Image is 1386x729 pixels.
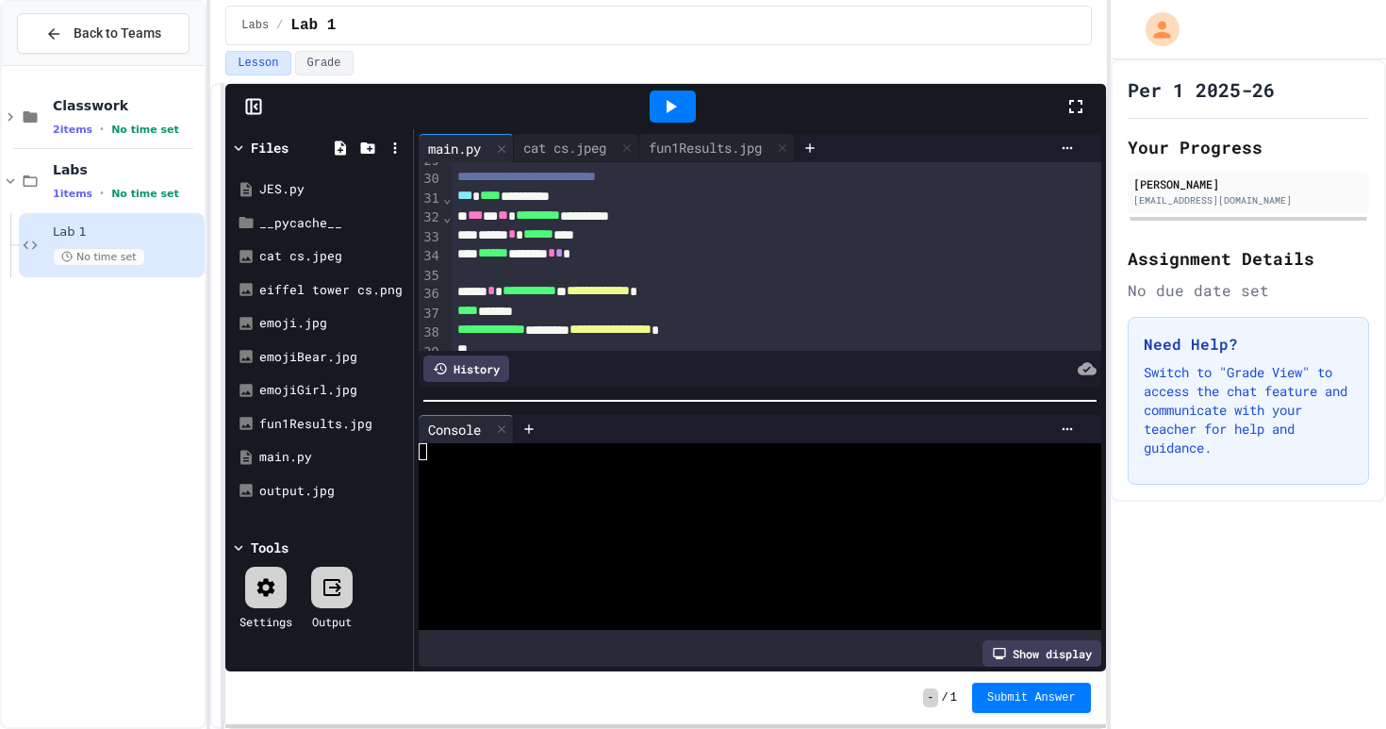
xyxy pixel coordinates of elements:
[290,14,336,37] span: Lab 1
[987,690,1076,705] span: Submit Answer
[1144,333,1353,356] h3: Need Help?
[100,122,104,137] span: •
[923,688,937,707] span: -
[1133,193,1363,207] div: [EMAIL_ADDRESS][DOMAIN_NAME]
[419,247,442,266] div: 34
[259,314,406,333] div: emoji.jpg
[259,247,406,266] div: cat cs.jpeg
[74,24,161,43] span: Back to Teams
[419,170,442,189] div: 30
[514,138,616,157] div: cat cs.jpeg
[259,415,406,434] div: fun1Results.jpg
[442,191,452,206] span: Fold line
[972,683,1091,713] button: Submit Answer
[419,208,442,227] div: 32
[442,209,452,224] span: Fold line
[53,224,201,240] span: Lab 1
[1128,245,1369,272] h2: Assignment Details
[295,51,354,75] button: Grade
[225,51,290,75] button: Lesson
[100,186,104,201] span: •
[239,613,292,630] div: Settings
[53,124,92,136] span: 2 items
[111,124,179,136] span: No time set
[419,139,490,158] div: main.py
[53,97,201,114] span: Classwork
[259,348,406,367] div: emojiBear.jpg
[312,613,352,630] div: Output
[419,228,442,247] div: 33
[241,18,269,33] span: Labs
[53,161,201,178] span: Labs
[111,188,179,200] span: No time set
[1126,8,1184,51] div: My Account
[419,267,442,286] div: 35
[423,356,509,382] div: History
[1128,134,1369,160] h2: Your Progress
[419,343,442,362] div: 39
[1133,175,1363,192] div: [PERSON_NAME]
[419,285,442,304] div: 36
[251,538,289,557] div: Tools
[419,134,514,162] div: main.py
[950,690,957,705] span: 1
[259,214,406,233] div: __pycache__
[639,138,771,157] div: fun1Results.jpg
[419,415,514,443] div: Console
[53,188,92,200] span: 1 items
[514,134,639,162] div: cat cs.jpeg
[251,138,289,157] div: Files
[982,640,1101,667] div: Show display
[1128,76,1275,103] h1: Per 1 2025-26
[419,190,442,208] div: 31
[419,420,490,439] div: Console
[419,305,442,323] div: 37
[17,13,190,54] button: Back to Teams
[259,448,406,467] div: main.py
[259,482,406,501] div: output.jpg
[53,248,145,266] span: No time set
[639,134,795,162] div: fun1Results.jpg
[1128,279,1369,302] div: No due date set
[259,180,406,199] div: JES.py
[276,18,283,33] span: /
[259,381,406,400] div: emojiGirl.jpg
[942,690,949,705] span: /
[419,323,442,342] div: 38
[1144,363,1353,457] p: Switch to "Grade View" to access the chat feature and communicate with your teacher for help and ...
[259,281,406,300] div: eiffel tower cs.png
